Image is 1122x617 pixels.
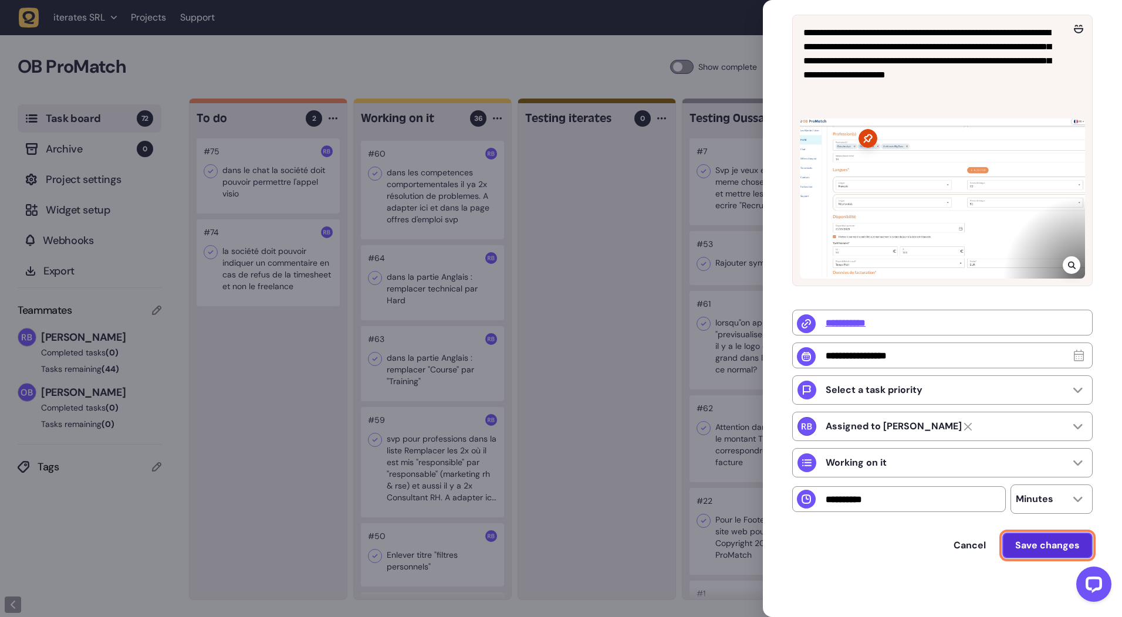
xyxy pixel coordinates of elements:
p: Working on it [826,457,887,469]
iframe: LiveChat chat widget [1067,562,1116,611]
p: Select a task priority [826,384,922,396]
button: Cancel [942,534,998,557]
span: Cancel [954,539,986,551]
button: Save changes [1002,533,1093,558]
strong: Rodolphe Balay [826,421,962,432]
p: Minutes [1016,493,1053,505]
span: Save changes [1015,539,1080,551]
